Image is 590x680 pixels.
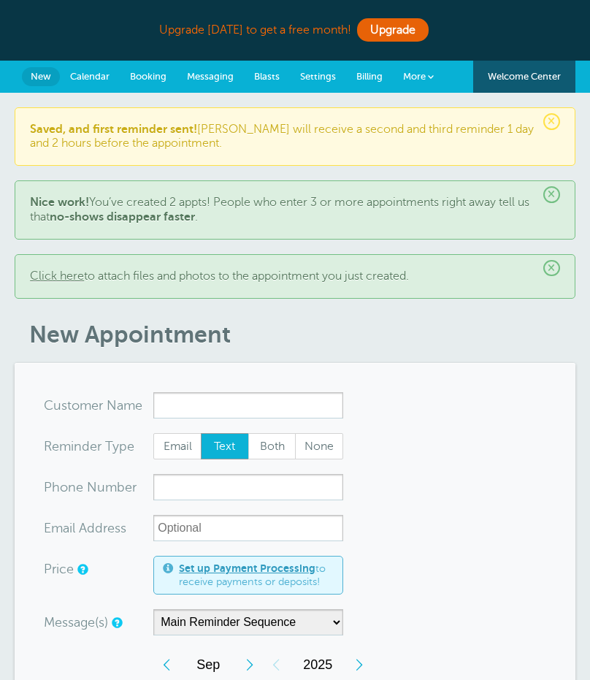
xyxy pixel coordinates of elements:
a: Settings [290,61,346,93]
label: Email [153,433,202,459]
a: Welcome Center [473,61,575,93]
span: × [543,186,560,203]
a: Booking [120,61,177,93]
span: Calendar [70,71,110,82]
label: None [295,433,343,459]
a: Upgrade [357,18,429,42]
a: An optional price for the appointment. If you set a price, you can include a payment link in your... [77,565,86,574]
div: Next Month [237,650,263,679]
label: Text [201,433,249,459]
b: Saved, and first reminder sent! [30,123,197,136]
a: Click here [30,270,84,283]
span: il Add [69,522,103,535]
span: ne Nu [68,481,105,494]
span: Ema [44,522,69,535]
a: Billing [346,61,393,93]
span: to receive payments or deposits! [179,562,334,588]
span: September [180,650,237,679]
a: Messaging [177,61,244,93]
input: Optional [153,515,343,541]
a: Calendar [60,61,120,93]
span: Both [249,434,296,459]
span: Pho [44,481,68,494]
span: Cus [44,399,67,412]
div: Upgrade [DATE] to get a free month! [15,15,575,46]
div: Previous Year [263,650,289,679]
label: Both [248,433,296,459]
a: Set up Payment Processing [179,562,315,574]
span: New [31,71,51,82]
p: to attach files and photos to the appointment you just created. [30,270,560,283]
label: Message(s) [44,616,108,629]
label: Price [44,562,74,576]
div: Next Year [346,650,372,679]
span: None [296,434,342,459]
div: Previous Month [153,650,180,679]
span: Settings [300,71,336,82]
b: Nice work! [30,196,89,209]
div: mber [44,474,153,500]
div: ress [44,515,153,541]
p: [PERSON_NAME] will receive a second and third reminder 1 day and 2 hours before the appointment. [30,123,560,150]
a: Simple templates and custom messages will use the reminder schedule set under Settings > Reminder... [112,618,120,627]
span: × [543,113,560,130]
span: Email [154,434,201,459]
a: New [22,67,60,86]
a: More [393,61,444,93]
span: Billing [356,71,383,82]
span: tomer N [67,399,117,412]
b: no-shows disappear faster [50,210,195,224]
h1: New Appointment [29,321,575,348]
div: ame [44,392,153,419]
span: Blasts [254,71,280,82]
span: More [403,71,426,82]
span: Text [202,434,248,459]
span: Messaging [187,71,234,82]
a: Blasts [244,61,290,93]
span: 2025 [289,650,346,679]
span: × [543,260,560,277]
p: You’ve created 2 appts! People who enter 3 or more appointments right away tell us that . [30,196,560,224]
span: Booking [130,71,166,82]
label: Reminder Type [44,440,134,453]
